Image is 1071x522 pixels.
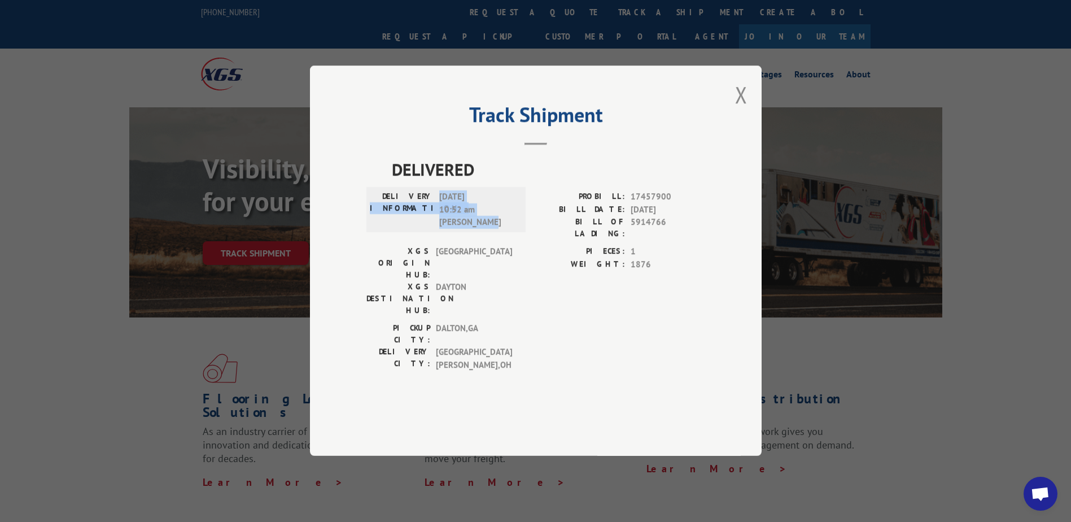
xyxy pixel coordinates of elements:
[631,258,705,271] span: 1876
[735,80,747,110] button: Close modal
[366,281,430,317] label: XGS DESTINATION HUB:
[631,246,705,259] span: 1
[536,216,625,240] label: BILL OF LADING:
[366,246,430,281] label: XGS ORIGIN HUB:
[370,191,434,229] label: DELIVERY INFORMATION:
[366,107,705,128] h2: Track Shipment
[536,246,625,259] label: PIECES:
[436,323,512,346] span: DALTON , GA
[1024,477,1057,511] div: Open chat
[436,346,512,372] span: [GEOGRAPHIC_DATA][PERSON_NAME] , OH
[631,216,705,240] span: 5914766
[392,157,705,182] span: DELIVERED
[536,258,625,271] label: WEIGHT:
[436,246,512,281] span: [GEOGRAPHIC_DATA]
[366,346,430,372] label: DELIVERY CITY:
[436,281,512,317] span: DAYTON
[439,191,515,229] span: [DATE] 10:52 am [PERSON_NAME]
[536,203,625,216] label: BILL DATE:
[536,191,625,204] label: PROBILL:
[631,191,705,204] span: 17457900
[631,203,705,216] span: [DATE]
[366,323,430,346] label: PICKUP CITY:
